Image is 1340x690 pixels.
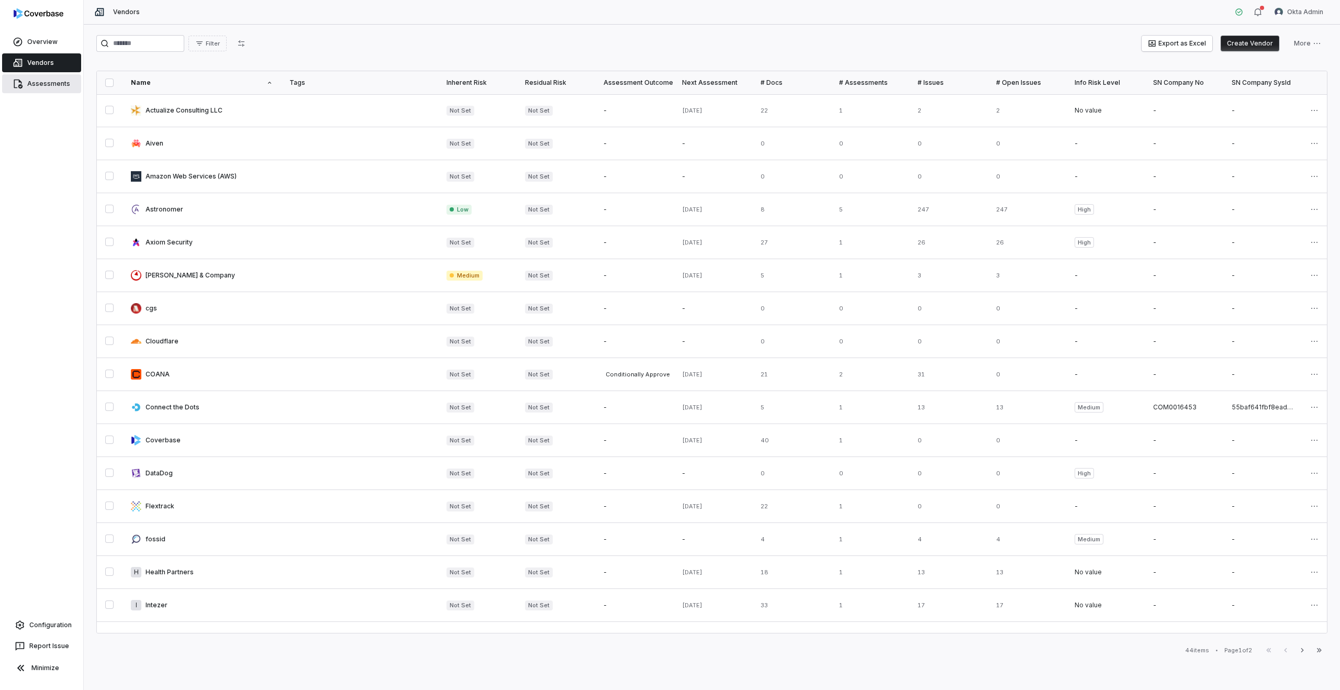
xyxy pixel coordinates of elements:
td: - [595,523,674,556]
td: - [595,622,674,655]
td: - [674,292,752,325]
td: - [674,325,752,358]
div: # Open Issues [996,79,1058,87]
td: - [1223,490,1302,523]
div: Info Risk Level [1075,79,1136,87]
td: - [1223,457,1302,490]
td: - [1066,622,1145,655]
span: Not Set [525,535,553,544]
td: - [1223,325,1302,358]
div: # Assessments [839,79,901,87]
span: [DATE] [682,371,702,378]
span: Not Set [525,436,553,446]
td: - [1145,94,1223,127]
span: Vendors [113,8,140,16]
td: - [1145,589,1223,622]
td: - [1145,325,1223,358]
span: Not Set [525,502,553,511]
span: Not Set [446,403,474,413]
td: - [595,127,674,160]
div: # Issues [918,79,979,87]
td: - [1066,127,1145,160]
td: - [1066,160,1145,193]
td: COM0016453 [1145,391,1223,424]
span: Not Set [446,535,474,544]
span: Not Set [525,172,553,182]
td: - [1145,556,1223,589]
td: - [674,457,752,490]
span: Not Set [525,469,553,478]
span: [DATE] [682,404,702,411]
td: - [595,193,674,226]
span: Not Set [525,139,553,149]
td: - [595,160,674,193]
button: Filter [188,36,227,51]
td: 55baf641fbf8ead01154f7814eefdc62 [1223,391,1302,424]
td: - [1223,358,1302,391]
span: Not Set [525,337,553,347]
img: Okta Admin avatar [1275,8,1283,16]
div: SN Company No [1153,79,1215,87]
span: Not Set [525,304,553,314]
td: - [674,127,752,160]
button: More [1288,36,1327,51]
span: Not Set [446,469,474,478]
td: - [595,457,674,490]
span: Not Set [525,370,553,380]
span: Not Set [525,600,553,610]
td: - [1223,193,1302,226]
span: No value [1075,568,1102,576]
td: - [1223,556,1302,589]
span: Not Set [446,139,474,149]
span: Not Set [446,502,474,511]
span: [DATE] [682,107,702,114]
span: Not Set [446,567,474,577]
span: Not Set [446,304,474,314]
td: - [595,424,674,457]
a: Assessments [2,74,81,93]
span: Not Set [446,337,474,347]
td: - [1223,226,1302,259]
a: Configuration [4,616,79,635]
span: Not Set [446,600,474,610]
span: Not Set [446,106,474,116]
td: - [1145,457,1223,490]
td: - [1066,292,1145,325]
td: - [1145,622,1223,655]
td: - [674,523,752,556]
td: - [595,325,674,358]
a: Overview [2,32,81,51]
td: - [1145,358,1223,391]
button: Report Issue [4,637,79,655]
div: Next Assessment [682,79,744,87]
span: High [1078,469,1091,477]
div: Name [131,79,273,87]
td: - [1223,259,1302,292]
span: Medium [1078,535,1100,543]
td: - [1145,424,1223,457]
td: - [1066,358,1145,391]
td: - [1223,94,1302,127]
span: Not Set [446,172,474,182]
td: - [1223,622,1302,655]
div: SN Company SysId [1232,79,1293,87]
td: - [595,226,674,259]
div: Assessment Outcome [604,79,665,87]
span: [DATE] [682,503,702,510]
td: - [595,259,674,292]
td: - [595,391,674,424]
span: Low [446,205,472,215]
span: [DATE] [682,602,702,609]
span: Not Set [446,436,474,446]
span: Not Set [525,238,553,248]
td: - [595,490,674,523]
td: - [595,556,674,589]
img: logo-D7KZi-bG.svg [14,8,63,19]
td: - [1066,259,1145,292]
span: Not Set [525,205,553,215]
button: Minimize [4,658,79,678]
span: Medium [1078,403,1100,411]
td: - [1145,193,1223,226]
span: Not Set [525,106,553,116]
span: No value [1075,601,1102,609]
